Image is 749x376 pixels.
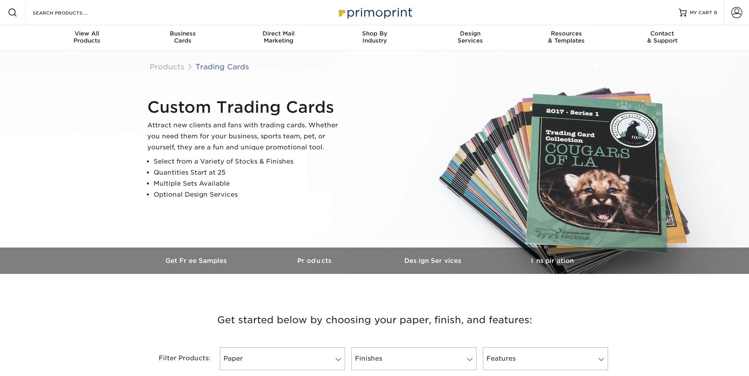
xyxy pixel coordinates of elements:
[518,30,614,37] span: Resources
[144,302,606,338] h3: Get started below by choosing your paper, finish, and features:
[614,25,710,50] a: Contact& Support
[690,9,712,16] span: MY CART
[327,30,422,44] div: Industry
[154,178,345,189] li: Multiple Sets Available
[483,347,608,370] a: Features
[154,156,345,167] li: Select from a Variety of Stocks & Finishes
[256,248,375,274] a: Products
[422,30,518,37] span: Design
[422,25,518,50] a: DesignServices
[518,30,614,44] div: & Templates
[231,30,327,37] span: Direct Mail
[147,98,345,117] h1: Custom Trading Cards
[493,248,612,274] a: Inspiration
[39,30,135,44] div: Products
[135,30,231,37] span: Business
[335,4,414,21] img: Primoprint
[231,25,327,50] a: Direct MailMarketing
[493,257,612,264] h3: Inspiration
[375,248,493,274] a: Design Services
[138,257,256,264] h3: Get Free Samples
[351,347,477,370] a: Finishes
[422,30,518,44] div: Services
[39,25,135,50] a: View AllProducts
[138,248,256,274] a: Get Free Samples
[154,189,345,200] li: Optional Design Services
[614,30,710,44] div: & Support
[195,62,249,71] a: Trading Cards
[135,30,231,44] div: Cards
[147,120,345,153] p: Attract new clients and fans with trading cards. Whether you need them for your business, sports ...
[138,347,217,370] div: Filter Products:
[150,62,184,71] a: Products
[327,30,422,37] span: Shop By
[518,25,614,50] a: Resources& Templates
[231,30,327,44] div: Marketing
[135,25,231,50] a: BusinessCards
[256,257,375,264] h3: Products
[154,167,345,178] li: Quantities Start at 25
[614,30,710,37] span: Contact
[220,347,345,370] a: Paper
[375,257,493,264] h3: Design Services
[714,10,717,15] span: 0
[327,25,422,50] a: Shop ByIndustry
[39,30,135,37] span: View All
[32,8,109,17] input: SEARCH PRODUCTS.....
